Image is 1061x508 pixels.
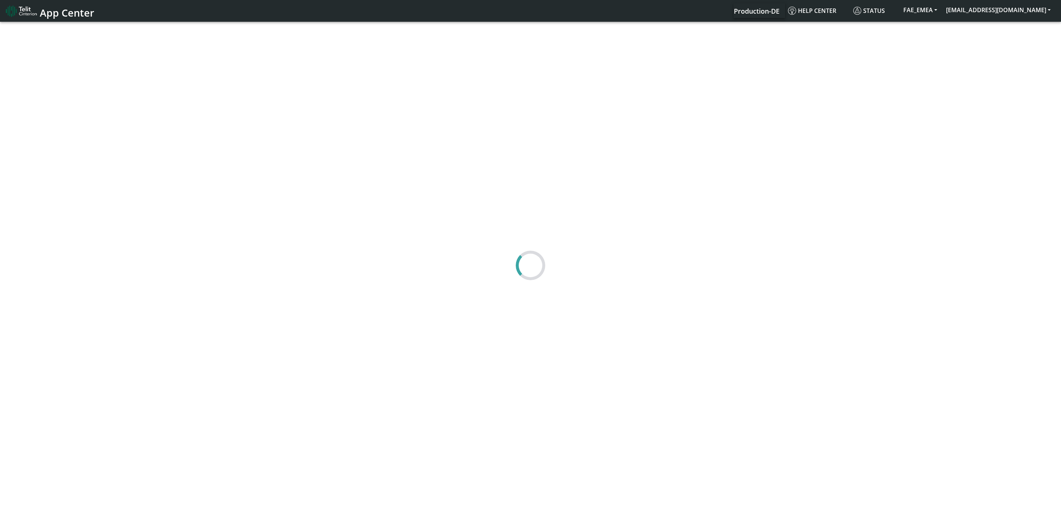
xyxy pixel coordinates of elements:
[40,6,94,20] span: App Center
[785,3,850,18] a: Help center
[6,3,93,19] a: App Center
[853,7,861,15] img: status.svg
[942,3,1055,17] button: [EMAIL_ADDRESS][DOMAIN_NAME]
[850,3,899,18] a: Status
[734,7,780,15] span: Production-DE
[6,5,37,17] img: logo-telit-cinterion-gw-new.png
[788,7,836,15] span: Help center
[899,3,942,17] button: FAE_EMEA
[853,7,885,15] span: Status
[788,7,796,15] img: knowledge.svg
[733,3,779,18] a: Your current platform instance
